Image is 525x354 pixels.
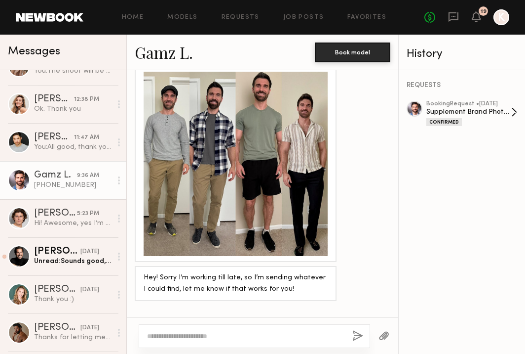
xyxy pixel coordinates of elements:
div: Hey! Sorry I’m working till late, so I’m sending whatever I could find, let me know if that works... [144,272,328,295]
div: Supplement Brand Photoshoot - [GEOGRAPHIC_DATA] [426,107,511,117]
a: Favorites [347,14,386,21]
a: Book model [315,47,390,56]
a: Gamz L. [135,42,193,63]
div: 11:47 AM [74,133,99,142]
button: Book model [315,43,390,62]
a: Job Posts [283,14,324,21]
div: 19 [481,9,487,14]
div: History [407,48,517,60]
div: [DATE] [80,247,99,257]
div: [PERSON_NAME] [34,209,77,219]
a: Models [167,14,197,21]
div: [PHONE_NUMBER] [34,180,112,190]
div: [PERSON_NAME] [34,94,74,104]
div: Unread: Sounds good, thank you so much! I’m available as of now, can’t guarantee it later, but pl... [34,257,112,266]
div: Thanks for letting me know. Have a great day [34,333,112,342]
div: [PERSON_NAME] [34,247,80,257]
div: You: All good, thank you! [34,142,112,152]
div: You: The shoot will be on [DATE] + 22nd and if a final select, we’d need you for one of the days.... [34,66,112,76]
div: Gamz L. [34,171,77,180]
div: Hi! Awesome, yes I’m still available those dates and can hold them. Thank you! [34,219,112,228]
div: 5:23 PM [77,209,99,219]
a: K [493,9,509,25]
div: [DATE] [80,285,99,295]
a: bookingRequest •[DATE]Supplement Brand Photoshoot - [GEOGRAPHIC_DATA]Confirmed [426,101,517,126]
a: Requests [222,14,260,21]
div: [PERSON_NAME] [34,323,80,333]
div: Ok. Thank you [34,104,112,114]
span: Messages [8,46,60,57]
div: booking Request • [DATE] [426,101,511,107]
div: 9:36 AM [77,171,99,180]
div: [PERSON_NAME] [34,133,74,142]
div: [DATE] [80,323,99,333]
div: 12:38 PM [74,95,99,104]
div: Thank you :) [34,295,112,304]
div: REQUESTS [407,82,517,89]
div: Confirmed [426,118,462,126]
div: [PERSON_NAME] [34,285,80,295]
a: Home [122,14,144,21]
